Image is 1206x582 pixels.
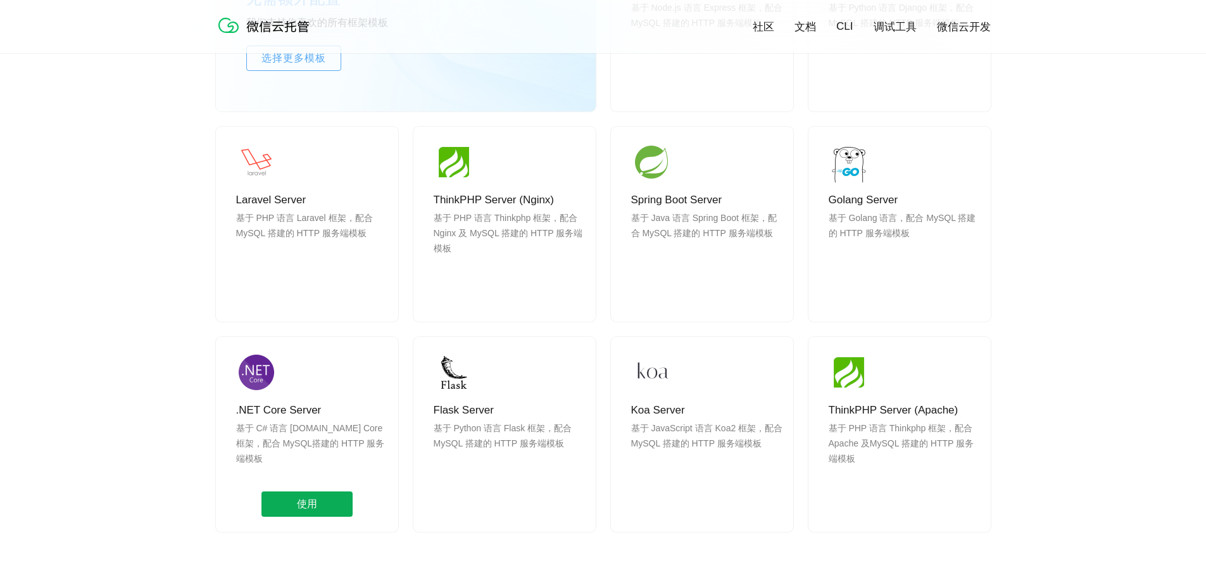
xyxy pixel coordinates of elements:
[261,491,353,517] span: 使用
[829,193,981,208] p: Golang Server
[236,210,388,271] p: 基于 PHP 语言 Laravel 框架，配合 MySQL 搭建的 HTTP 服务端模板
[753,20,774,34] a: 社区
[434,210,586,271] p: 基于 PHP 语言 Thinkphp 框架，配合 Nginx 及 MySQL 搭建的 HTTP 服务端模板
[631,193,783,208] p: Spring Boot Server
[829,210,981,271] p: 基于 Golang 语言，配合 MySQL 搭建的 HTTP 服务端模板
[236,403,388,418] p: .NET Core Server
[829,403,981,418] p: ThinkPHP Server (Apache)
[216,29,317,40] a: 微信云托管
[795,20,816,34] a: 文档
[874,20,917,34] a: 调试工具
[631,210,783,271] p: 基于 Java 语言 Spring Boot 框架，配合 MySQL 搭建的 HTTP 服务端模板
[829,421,981,481] p: 基于 PHP 语言 Thinkphp 框架，配合 Apache 及MySQL 搭建的 HTTP 服务端模板
[236,421,388,481] p: 基于 C# 语言 [DOMAIN_NAME] Core 框架，配合 MySQL搭建的 HTTP 服务端模板
[937,20,991,34] a: 微信云开发
[216,13,317,38] img: 微信云托管
[631,403,783,418] p: Koa Server
[836,20,853,33] a: CLI
[434,421,586,481] p: 基于 Python 语言 Flask 框架，配合 MySQL 搭建的 HTTP 服务端模板
[236,193,388,208] p: Laravel Server
[631,421,783,481] p: 基于 JavaScript 语言 Koa2 框架，配合 MySQL 搭建的 HTTP 服务端模板
[434,193,586,208] p: ThinkPHP Server (Nginx)
[434,403,586,418] p: Flask Server
[247,51,341,66] span: 选择更多模板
